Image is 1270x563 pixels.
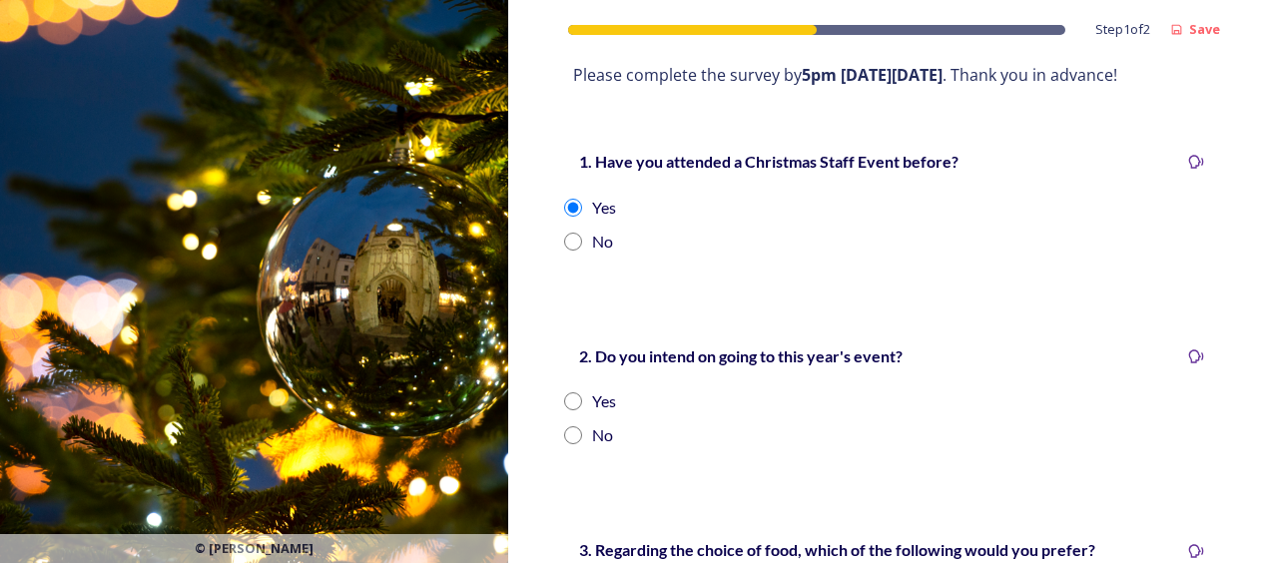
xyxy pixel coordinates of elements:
p: Please complete the survey by . Thank you in advance! [573,64,1205,87]
span: Step 1 of 2 [1095,20,1150,39]
strong: Save [1189,20,1220,38]
div: No [592,230,613,254]
strong: 2. Do you intend on going to this year's event? [579,346,903,365]
span: © [PERSON_NAME] [195,539,314,558]
div: Yes [592,389,616,413]
strong: 5pm [DATE][DATE] [802,64,943,86]
strong: 1. Have you attended a Christmas Staff Event before? [579,152,958,171]
div: No [592,423,613,447]
strong: 3. Regarding the choice of food, which of the following would you prefer? [579,540,1095,559]
div: Yes [592,196,616,220]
